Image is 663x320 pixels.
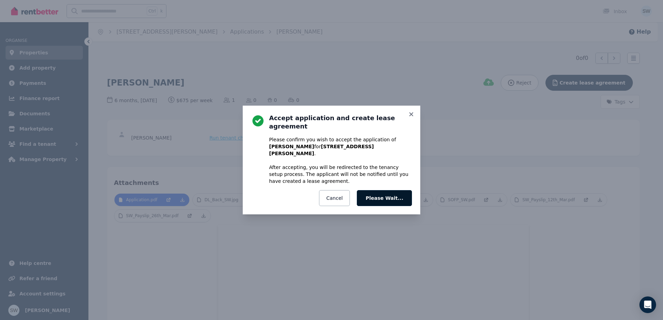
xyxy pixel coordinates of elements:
b: [PERSON_NAME] [269,144,314,149]
div: Open Intercom Messenger [639,296,656,313]
button: Please Wait... [357,190,412,206]
p: Please confirm you wish to accept the application of for . After accepting, you will be redirecte... [269,136,412,185]
h3: Accept application and create lease agreement [269,114,412,131]
button: Cancel [319,190,350,206]
b: [STREET_ADDRESS][PERSON_NAME] [269,144,374,156]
